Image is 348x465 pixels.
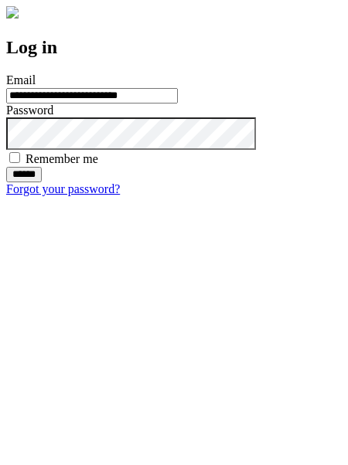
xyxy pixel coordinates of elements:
[6,104,53,117] label: Password
[6,37,342,58] h2: Log in
[6,6,19,19] img: logo-4e3dc11c47720685a147b03b5a06dd966a58ff35d612b21f08c02c0306f2b779.png
[26,152,98,165] label: Remember me
[6,182,120,195] a: Forgot your password?
[6,73,36,87] label: Email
